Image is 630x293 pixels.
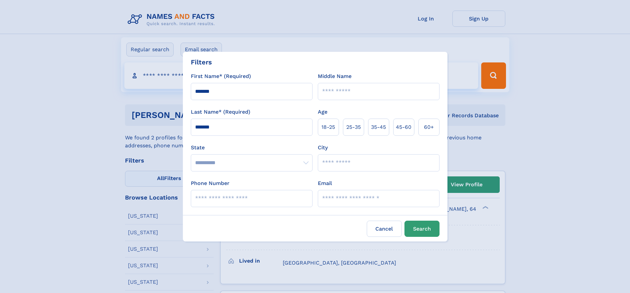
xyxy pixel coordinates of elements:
[424,123,434,131] span: 60+
[191,72,251,80] label: First Name* (Required)
[371,123,386,131] span: 35‑45
[318,179,332,187] label: Email
[191,144,313,152] label: State
[318,108,327,116] label: Age
[191,179,230,187] label: Phone Number
[404,221,440,237] button: Search
[318,72,352,80] label: Middle Name
[191,57,212,67] div: Filters
[321,123,335,131] span: 18‑25
[318,144,328,152] label: City
[191,108,250,116] label: Last Name* (Required)
[396,123,411,131] span: 45‑60
[367,221,402,237] label: Cancel
[346,123,361,131] span: 25‑35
